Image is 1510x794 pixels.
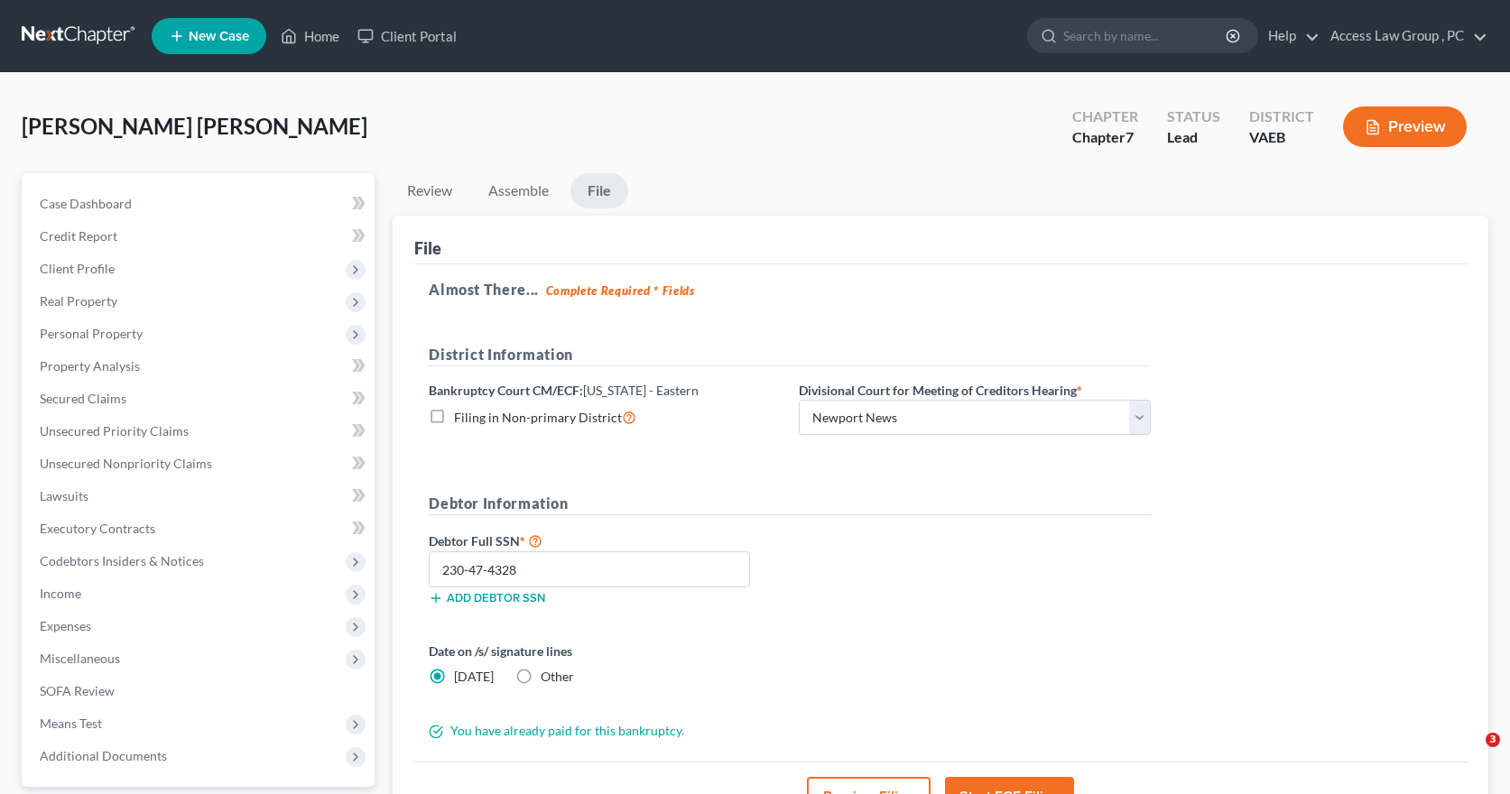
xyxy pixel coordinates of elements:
a: SOFA Review [25,675,375,707]
button: Preview [1343,106,1467,147]
span: [US_STATE] - Eastern [583,383,699,398]
a: Credit Report [25,220,375,253]
a: Case Dashboard [25,188,375,220]
span: Secured Claims [40,391,126,406]
span: Credit Report [40,228,117,244]
span: Lawsuits [40,488,88,503]
span: Personal Property [40,326,143,341]
button: Add debtor SSN [429,591,545,605]
div: Lead [1167,127,1220,148]
span: Unsecured Nonpriority Claims [40,456,212,471]
div: You have already paid for this bankruptcy. [420,722,1160,740]
input: XXX-XX-XXXX [429,551,750,587]
a: Unsecured Nonpriority Claims [25,448,375,480]
div: Status [1167,106,1220,127]
span: Property Analysis [40,358,140,374]
div: Chapter [1072,127,1138,148]
h5: Almost There... [429,279,1452,300]
a: File [570,173,628,208]
a: Client Portal [348,20,466,52]
a: Lawsuits [25,480,375,512]
span: [DATE] [454,669,494,684]
div: Chapter [1072,106,1138,127]
span: Expenses [40,618,91,633]
a: Property Analysis [25,350,375,383]
iframe: Intercom live chat [1449,733,1492,776]
a: Review [393,173,467,208]
span: 7 [1126,128,1134,145]
span: Means Test [40,716,102,731]
span: Unsecured Priority Claims [40,423,189,439]
span: 3 [1486,733,1500,747]
label: Bankruptcy Court CM/ECF: [429,381,699,400]
div: District [1249,106,1314,127]
a: Access Law Group , PC [1321,20,1487,52]
label: Date on /s/ signature lines [429,642,781,660]
div: File [414,237,441,259]
span: Real Property [40,293,117,309]
span: SOFA Review [40,683,115,698]
span: New Case [189,30,249,43]
span: Miscellaneous [40,651,120,666]
a: Unsecured Priority Claims [25,415,375,448]
span: [PERSON_NAME] [PERSON_NAME] [22,113,367,139]
a: Assemble [474,173,563,208]
span: Client Profile [40,261,115,276]
input: Search by name... [1063,19,1228,52]
h5: District Information [429,344,1151,366]
span: Case Dashboard [40,196,132,211]
span: Codebtors Insiders & Notices [40,553,204,568]
span: Income [40,586,81,601]
a: Secured Claims [25,383,375,415]
h5: Debtor Information [429,493,1151,515]
span: Filing in Non-primary District [454,410,622,425]
label: Debtor Full SSN [420,530,790,551]
a: Home [272,20,348,52]
span: Additional Documents [40,748,167,763]
div: VAEB [1249,127,1314,148]
strong: Complete Required * Fields [546,283,695,298]
label: Divisional Court for Meeting of Creditors Hearing [799,381,1082,400]
span: Executory Contracts [40,521,155,536]
span: Other [541,669,574,684]
a: Executory Contracts [25,512,375,545]
a: Help [1259,20,1320,52]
